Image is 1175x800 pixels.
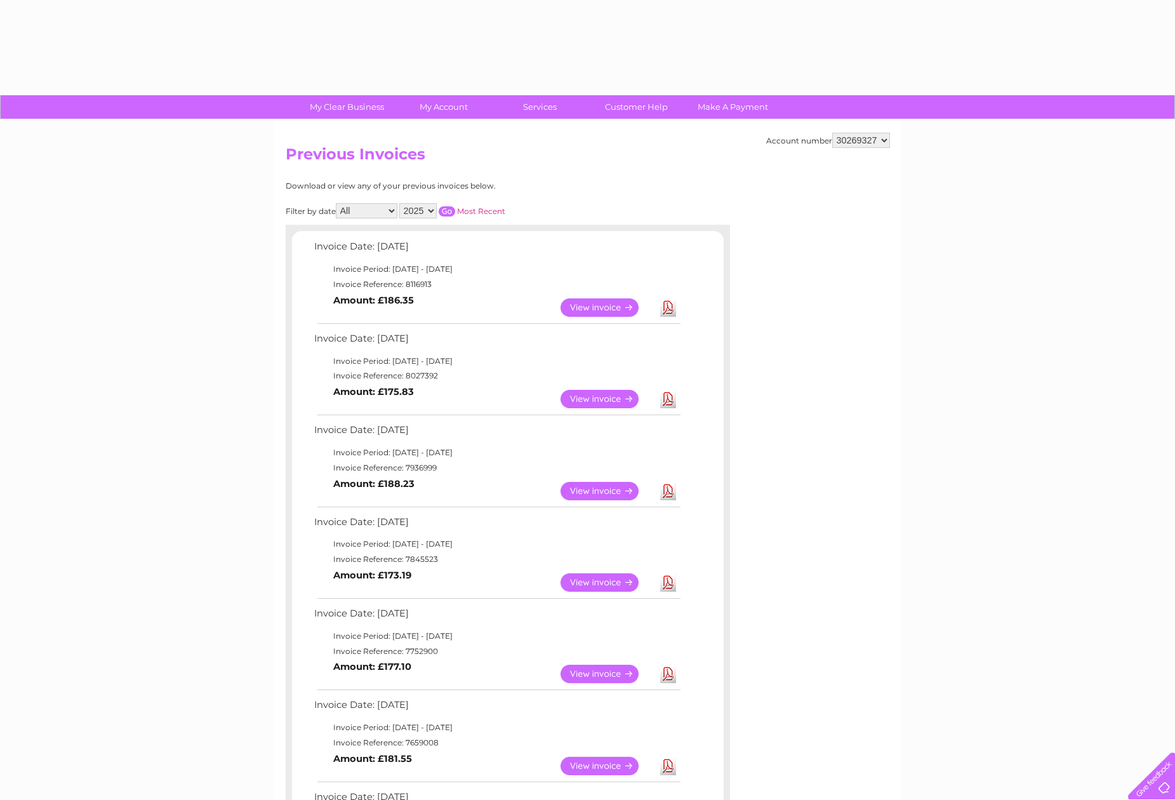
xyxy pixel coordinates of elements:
td: Invoice Reference: 7845523 [311,552,682,567]
a: My Account [391,95,496,119]
a: View [561,573,654,592]
td: Invoice Period: [DATE] - [DATE] [311,262,682,277]
td: Invoice Period: [DATE] - [DATE] [311,629,682,644]
td: Invoice Reference: 7752900 [311,644,682,659]
b: Amount: £175.83 [333,386,414,397]
td: Invoice Period: [DATE] - [DATE] [311,445,682,460]
a: My Clear Business [295,95,399,119]
td: Invoice Date: [DATE] [311,605,682,629]
td: Invoice Reference: 7936999 [311,460,682,476]
a: View [561,390,654,408]
td: Invoice Reference: 8116913 [311,277,682,292]
a: Download [660,573,676,592]
a: View [561,757,654,775]
td: Invoice Date: [DATE] [311,697,682,720]
a: Most Recent [457,206,505,216]
b: Amount: £173.19 [333,570,411,581]
div: Filter by date [286,203,619,218]
b: Amount: £181.55 [333,753,412,764]
a: View [561,482,654,500]
b: Amount: £177.10 [333,661,411,672]
a: Download [660,390,676,408]
h2: Previous Invoices [286,145,890,170]
td: Invoice Period: [DATE] - [DATE] [311,720,682,735]
a: Customer Help [584,95,689,119]
td: Invoice Date: [DATE] [311,422,682,445]
td: Invoice Period: [DATE] - [DATE] [311,537,682,552]
td: Invoice Date: [DATE] [311,330,682,354]
div: Download or view any of your previous invoices below. [286,182,619,190]
a: Services [488,95,592,119]
td: Invoice Reference: 7659008 [311,735,682,750]
a: Download [660,482,676,500]
a: Download [660,665,676,683]
b: Amount: £188.23 [333,478,415,490]
div: Account number [766,133,890,148]
b: Amount: £186.35 [333,295,414,306]
a: View [561,298,654,317]
td: Invoice Period: [DATE] - [DATE] [311,354,682,369]
a: View [561,665,654,683]
a: Download [660,298,676,317]
a: Download [660,757,676,775]
a: Make A Payment [680,95,785,119]
td: Invoice Date: [DATE] [311,238,682,262]
td: Invoice Date: [DATE] [311,514,682,537]
td: Invoice Reference: 8027392 [311,368,682,383]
